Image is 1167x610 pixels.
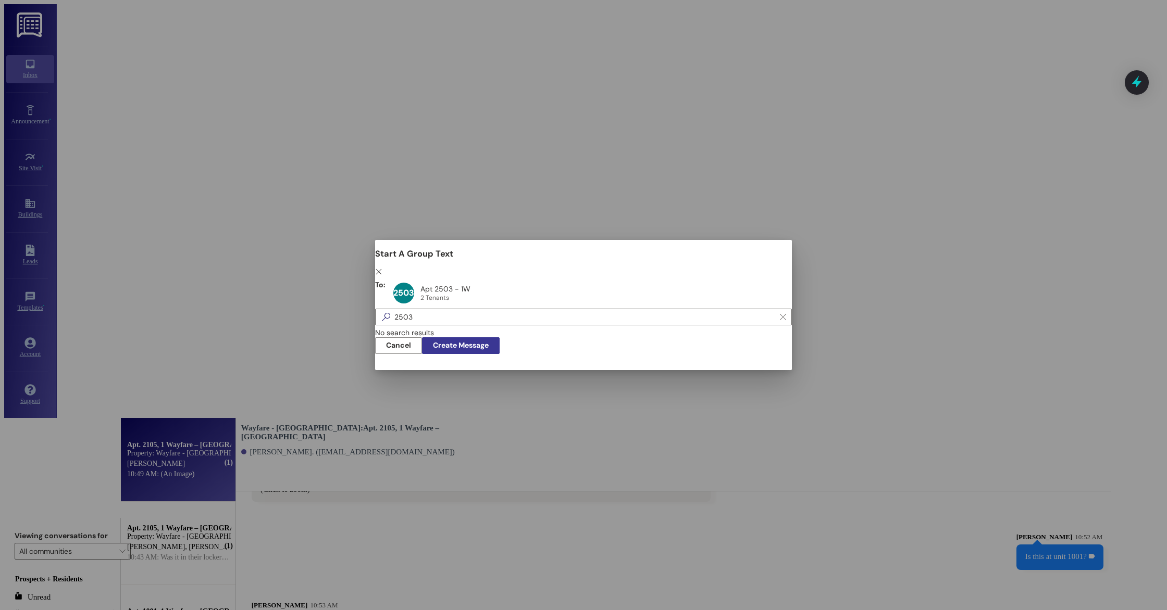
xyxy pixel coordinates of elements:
[375,248,792,259] h3: Start A Group Text
[378,313,394,321] i: 
[422,337,500,354] button: Create Message
[775,309,791,325] button: Clear text
[780,313,786,321] i: 
[420,294,449,302] div: 2 Tenants
[420,284,470,294] div: Apt 2503 - 1W
[386,340,411,351] span: Cancel
[394,310,775,324] input: Search for any contact or apartment
[375,337,422,354] button: Cancel
[375,280,386,289] h3: To:
[375,328,792,337] div: No search results
[393,287,414,298] span: 2503
[433,340,489,351] span: Create Message
[375,268,382,275] i: 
